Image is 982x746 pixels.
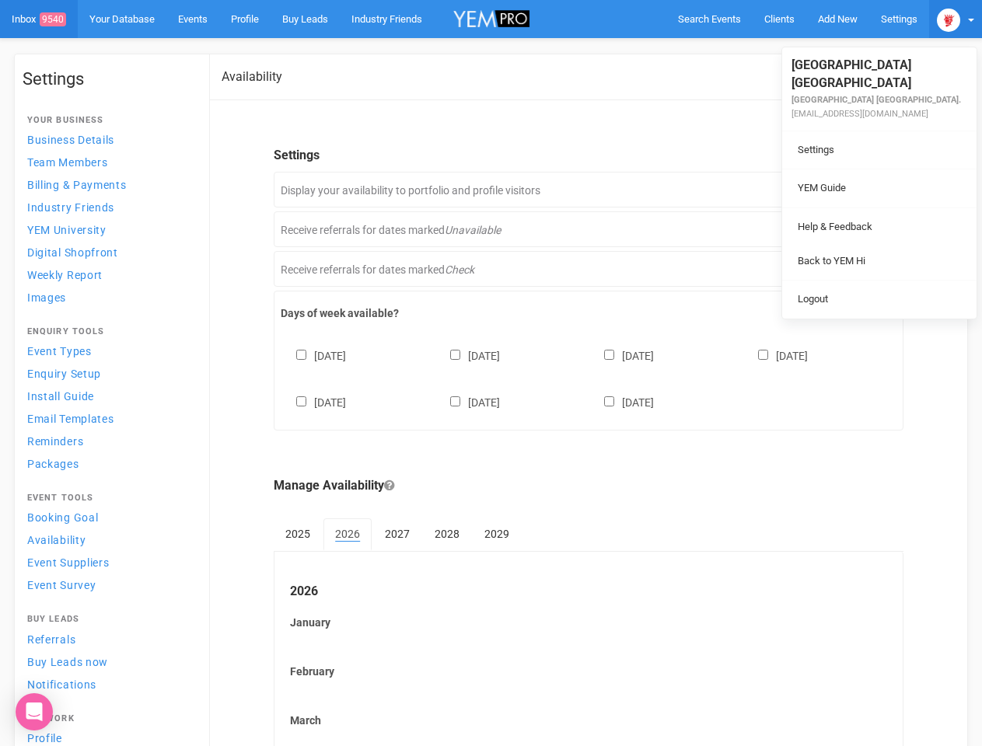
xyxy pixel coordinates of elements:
a: Event Types [23,340,194,361]
img: open-uri20250107-2-1pbi2ie [937,9,960,32]
span: Add New [818,13,858,25]
label: [DATE] [435,347,500,364]
a: Notifications [23,674,194,695]
a: YEM University [23,219,194,240]
a: Industry Friends [23,197,194,218]
div: Receive referrals for dates marked [274,251,903,287]
a: Buy Leads now [23,651,194,672]
em: Unavailable [445,224,501,236]
a: Business Details [23,129,194,150]
legend: Settings [274,147,903,165]
label: [DATE] [281,347,346,364]
a: Enquiry Setup [23,363,194,384]
label: [DATE] [743,347,808,364]
a: Images [23,287,194,308]
a: Availability [23,529,194,550]
h1: Settings [23,70,194,89]
label: [DATE] [589,347,654,364]
span: Images [27,291,66,304]
label: [DATE] [589,393,654,410]
h4: Event Tools [27,493,189,503]
a: Reminders [23,431,194,451]
a: Back to YEM Hi [786,246,973,277]
a: Digital Shopfront [23,242,194,263]
small: [GEOGRAPHIC_DATA] [GEOGRAPHIC_DATA]. [792,95,961,105]
span: Enquiry Setup [27,368,101,380]
h4: Buy Leads [27,615,189,624]
a: 2026 [323,518,372,551]
a: Email Templates [23,408,194,429]
span: Booking Goal [27,511,98,524]
span: Event Survey [27,579,96,591]
input: [DATE] [758,350,768,360]
span: Digital Shopfront [27,246,118,259]
input: [DATE] [604,396,614,406]
input: [DATE] [604,350,614,360]
span: Billing & Payments [27,179,127,191]
div: Display your availability to portfolio and profile visitors [274,172,903,207]
span: Clients [764,13,795,25]
legend: 2026 [290,583,887,601]
a: Billing & Payments [23,174,194,195]
h4: Enquiry Tools [27,327,189,336]
a: Event Survey [23,574,194,595]
label: [DATE] [281,393,346,410]
em: Check [445,263,474,276]
h2: Availability [222,70,282,84]
span: Weekly Report [27,269,103,281]
span: Business Details [27,134,114,146]
span: Event Suppliers [27,556,110,569]
span: Install Guide [27,390,94,403]
label: January [290,615,887,630]
div: Open Intercom Messenger [16,693,53,730]
a: Booking Goal [23,507,194,528]
span: Packages [27,458,79,470]
a: Team Members [23,152,194,173]
input: [DATE] [450,350,460,360]
label: March [290,713,887,728]
span: 9540 [40,12,66,26]
a: 2028 [423,518,471,549]
legend: Manage Availability [274,477,903,495]
a: Event Suppliers [23,552,194,573]
label: Days of week available? [281,305,896,321]
h4: Your Business [27,116,189,125]
label: February [290,664,887,679]
a: Packages [23,453,194,474]
span: Event Types [27,345,92,357]
span: Notifications [27,678,96,691]
span: Email Templates [27,413,114,425]
a: Weekly Report [23,264,194,285]
a: Logout [786,284,973,315]
a: 2027 [373,518,421,549]
span: YEM University [27,224,107,236]
h4: Network [27,714,189,723]
a: 2025 [274,518,322,549]
a: YEM Guide [786,173,973,204]
input: [DATE] [450,396,460,406]
span: Reminders [27,435,83,448]
a: Install Guide [23,385,194,406]
input: [DATE] [296,350,306,360]
input: [DATE] [296,396,306,406]
a: Help & Feedback [786,212,973,242]
a: Settings [786,135,973,166]
span: [GEOGRAPHIC_DATA] [GEOGRAPHIC_DATA] [792,58,911,90]
div: Receive referrals for dates marked [274,211,903,247]
span: Availability [27,534,86,546]
span: Team Members [27,156,107,169]
a: 2029 [473,518,521,549]
label: [DATE] [435,393,500,410]
a: Referrals [23,629,194,650]
small: [EMAIL_ADDRESS][DOMAIN_NAME] [792,109,928,119]
span: Search Events [678,13,741,25]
